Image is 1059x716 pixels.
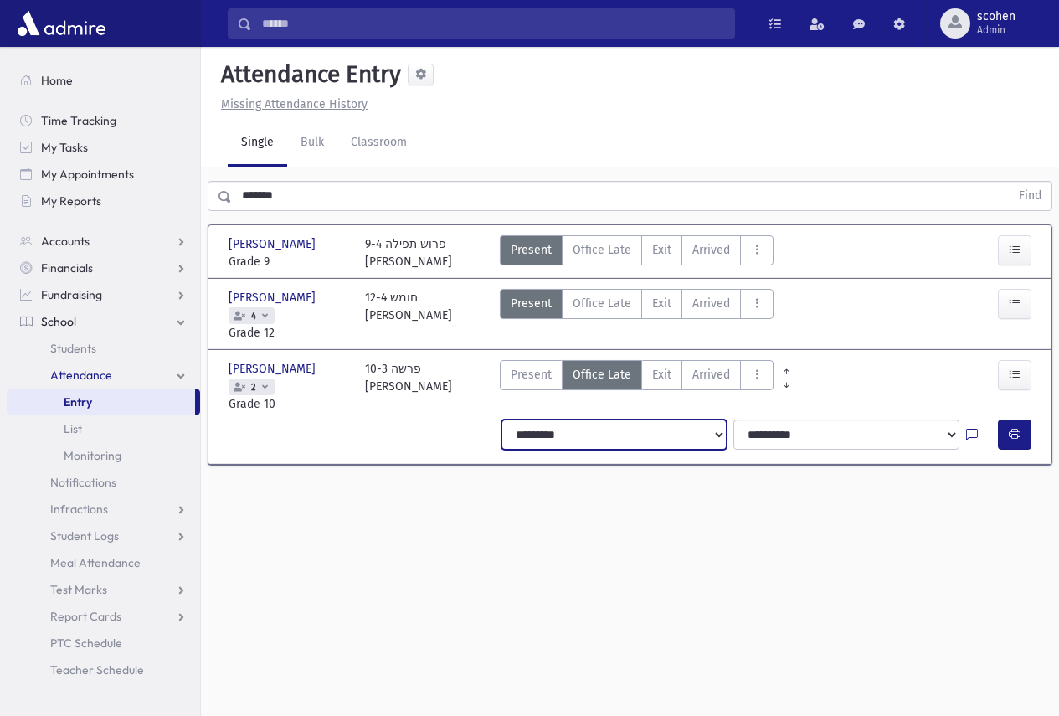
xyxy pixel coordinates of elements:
span: My Reports [41,193,101,209]
span: Exit [652,295,671,312]
span: Notifications [50,475,116,490]
a: School [7,308,200,335]
span: Students [50,341,96,356]
span: School [41,314,76,329]
span: Report Cards [50,609,121,624]
a: Monitoring [7,442,200,469]
span: Test Marks [50,582,107,597]
span: [PERSON_NAME] [229,235,319,253]
div: AttTypes [500,235,774,270]
a: Report Cards [7,603,200,630]
span: My Tasks [41,140,88,155]
a: Missing Attendance History [214,97,368,111]
span: Financials [41,260,93,276]
span: Grade 9 [229,253,348,270]
button: Find [1009,182,1051,210]
span: Exit [652,241,671,259]
a: Infractions [7,496,200,523]
span: scohen [977,10,1015,23]
span: Arrived [692,366,730,384]
span: 2 [248,382,260,393]
a: Classroom [337,120,420,167]
div: 9-4 פרוש תפילה [PERSON_NAME] [365,235,452,270]
span: [PERSON_NAME] [229,289,319,306]
span: PTC Schedule [50,636,122,651]
input: Search [252,8,734,39]
span: Present [511,295,552,312]
span: Office Late [573,241,631,259]
a: Accounts [7,228,200,255]
span: List [64,421,82,436]
span: Arrived [692,241,730,259]
span: Meal Attendance [50,555,141,570]
h5: Attendance Entry [214,60,401,89]
a: My Tasks [7,134,200,161]
span: Entry [64,394,92,410]
span: Present [511,241,552,259]
span: Accounts [41,234,90,249]
a: Test Marks [7,576,200,603]
div: AttTypes [500,289,774,342]
span: Student Logs [50,528,119,543]
span: Fundraising [41,287,102,302]
span: My Appointments [41,167,134,182]
div: 12-4 חומש [PERSON_NAME] [365,289,452,342]
a: PTC Schedule [7,630,200,657]
u: Missing Attendance History [221,97,368,111]
a: List [7,415,200,442]
span: Exit [652,366,671,384]
span: Attendance [50,368,112,383]
span: Present [511,366,552,384]
a: Financials [7,255,200,281]
span: Arrived [692,295,730,312]
a: Bulk [287,120,337,167]
a: Meal Attendance [7,549,200,576]
span: Monitoring [64,448,121,463]
a: Attendance [7,362,200,389]
span: Teacher Schedule [50,662,144,677]
a: Student Logs [7,523,200,549]
a: Single [228,120,287,167]
span: 4 [248,311,260,322]
span: Admin [977,23,1015,37]
span: Grade 12 [229,324,348,342]
a: Home [7,67,200,94]
a: My Appointments [7,161,200,188]
a: Teacher Schedule [7,657,200,683]
span: Grade 10 [229,395,348,413]
span: Home [41,73,73,88]
span: Time Tracking [41,113,116,128]
a: Entry [7,389,195,415]
span: Office Late [573,295,631,312]
a: Fundraising [7,281,200,308]
a: Students [7,335,200,362]
div: AttTypes [500,360,774,413]
div: 10-3 פרשה [PERSON_NAME] [365,360,452,413]
a: Notifications [7,469,200,496]
img: AdmirePro [13,7,110,40]
a: My Reports [7,188,200,214]
span: Office Late [573,366,631,384]
span: [PERSON_NAME] [229,360,319,378]
a: Time Tracking [7,107,200,134]
span: Infractions [50,502,108,517]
